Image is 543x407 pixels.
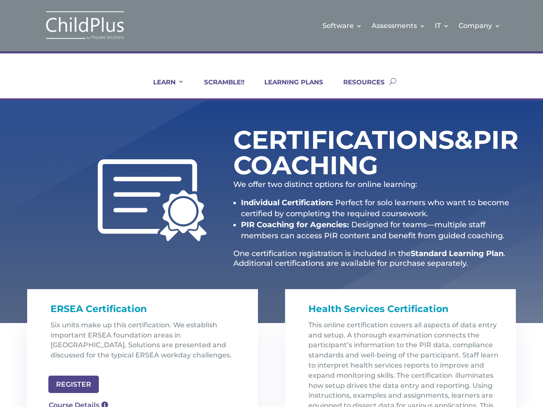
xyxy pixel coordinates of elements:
[241,220,349,229] strong: PIR Coaching for Agencies:
[233,249,411,258] span: One certification registration is included in the
[254,78,323,98] a: LEARNING PLANS
[233,180,417,189] span: We offer two distinct options for online learning:
[333,78,385,98] a: RESOURCES
[411,249,504,258] strong: Standard Learning Plan
[308,303,448,315] span: Health Services Certification
[322,8,362,43] a: Software
[233,127,458,182] h1: Certifications PIR Coaching
[241,219,516,241] li: Designed for teams—multiple staff members can access PIR content and benefit from guided coaching.
[372,8,425,43] a: Assessments
[435,8,449,43] a: IT
[193,78,244,98] a: SCRAMBLE!!
[143,78,184,98] a: LEARN
[454,124,473,155] span: &
[241,197,516,219] li: Perfect for solo learners who want to become certified by completing the required coursework.
[233,249,505,268] span: . Additional certifications are available for purchase separately.
[459,8,501,43] a: Company
[241,198,333,207] strong: Individual Certification:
